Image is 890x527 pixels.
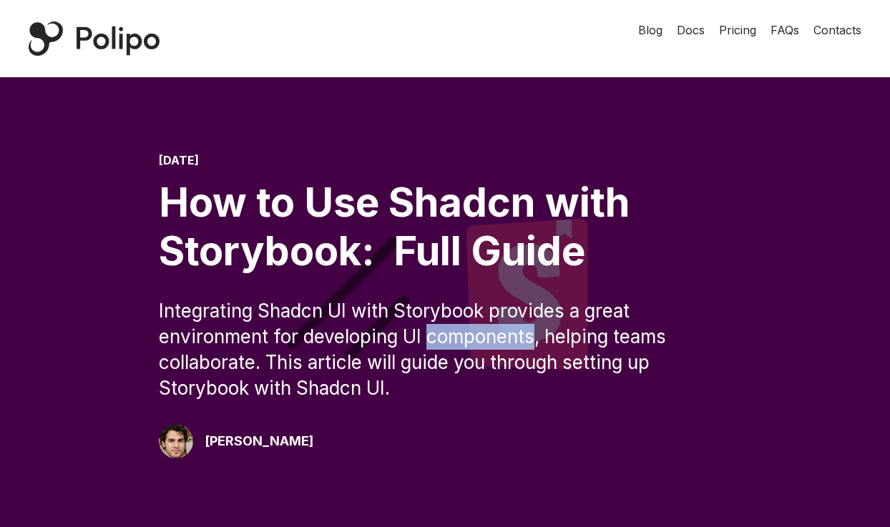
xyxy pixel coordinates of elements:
[638,21,662,39] a: Blog
[205,431,313,451] div: [PERSON_NAME]
[719,21,756,39] a: Pricing
[719,23,756,37] span: Pricing
[813,21,861,39] a: Contacts
[677,23,705,37] span: Docs
[771,23,799,37] span: FAQs
[677,21,705,39] a: Docs
[638,23,662,37] span: Blog
[771,21,799,39] a: FAQs
[159,153,199,167] time: [DATE]
[813,23,861,37] span: Contacts
[159,179,731,275] div: How to Use Shadcn with Storybook: Full Guide
[159,424,193,458] img: Giorgio Pari Polipo
[159,298,731,401] div: Integrating Shadcn UI with Storybook provides a great environment for developing UI components, h...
